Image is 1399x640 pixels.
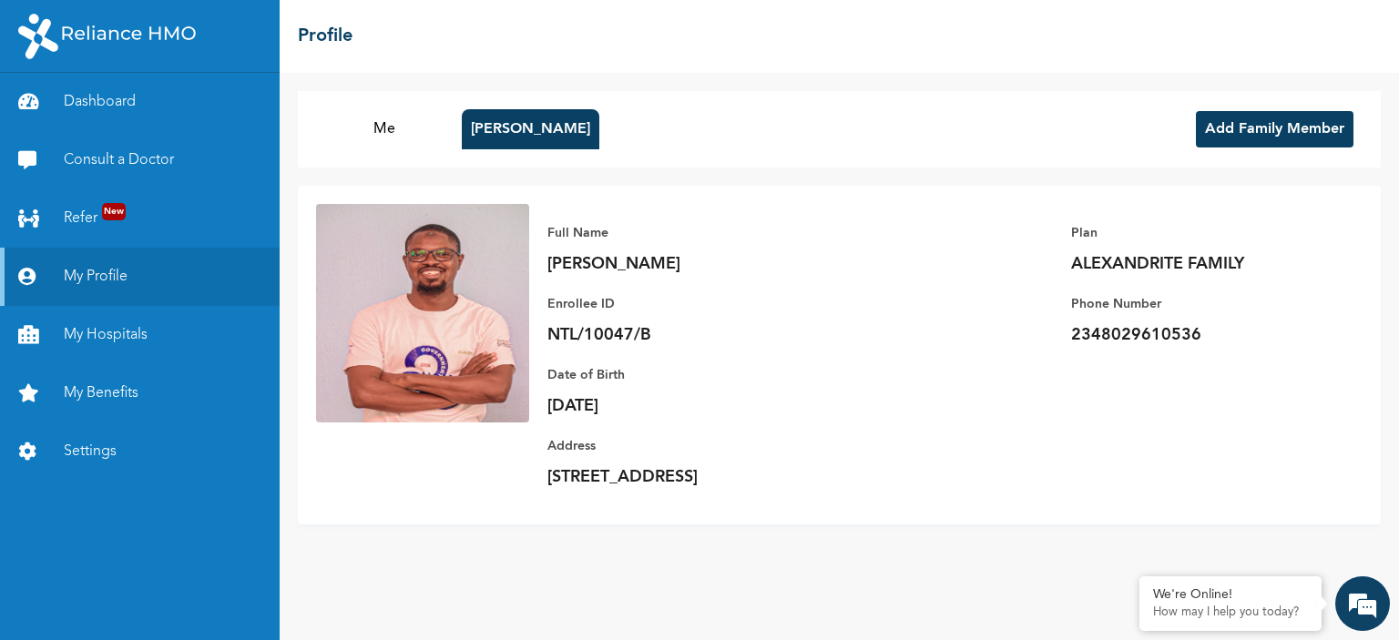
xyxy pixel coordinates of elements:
[462,109,599,149] button: [PERSON_NAME]
[547,395,802,417] p: [DATE]
[547,293,802,315] p: Enrollee ID
[102,203,126,220] span: New
[179,543,348,599] div: FAQs
[1153,605,1308,620] p: How may I help you today?
[547,435,802,457] p: Address
[1071,222,1326,244] p: Plan
[299,9,342,53] div: Minimize live chat window
[547,466,802,488] p: [STREET_ADDRESS]
[1071,253,1326,275] p: ALEXANDRITE FAMILY
[106,220,251,404] span: We're online!
[547,364,802,386] p: Date of Birth
[316,204,528,422] img: Enrollee
[298,23,352,50] h2: Profile
[547,253,802,275] p: [PERSON_NAME]
[9,479,347,543] textarea: Type your message and hit 'Enter'
[316,109,453,149] button: Me
[95,102,306,126] div: Chat with us now
[547,324,802,346] p: NTL/10047/B
[1071,324,1326,346] p: 2348029610536
[18,14,196,59] img: RelianceHMO's Logo
[1071,293,1326,315] p: Phone Number
[1196,111,1353,147] button: Add Family Member
[1153,587,1308,603] div: We're Online!
[547,222,802,244] p: Full Name
[34,91,74,137] img: d_794563401_company_1708531726252_794563401
[9,574,179,587] span: Conversation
